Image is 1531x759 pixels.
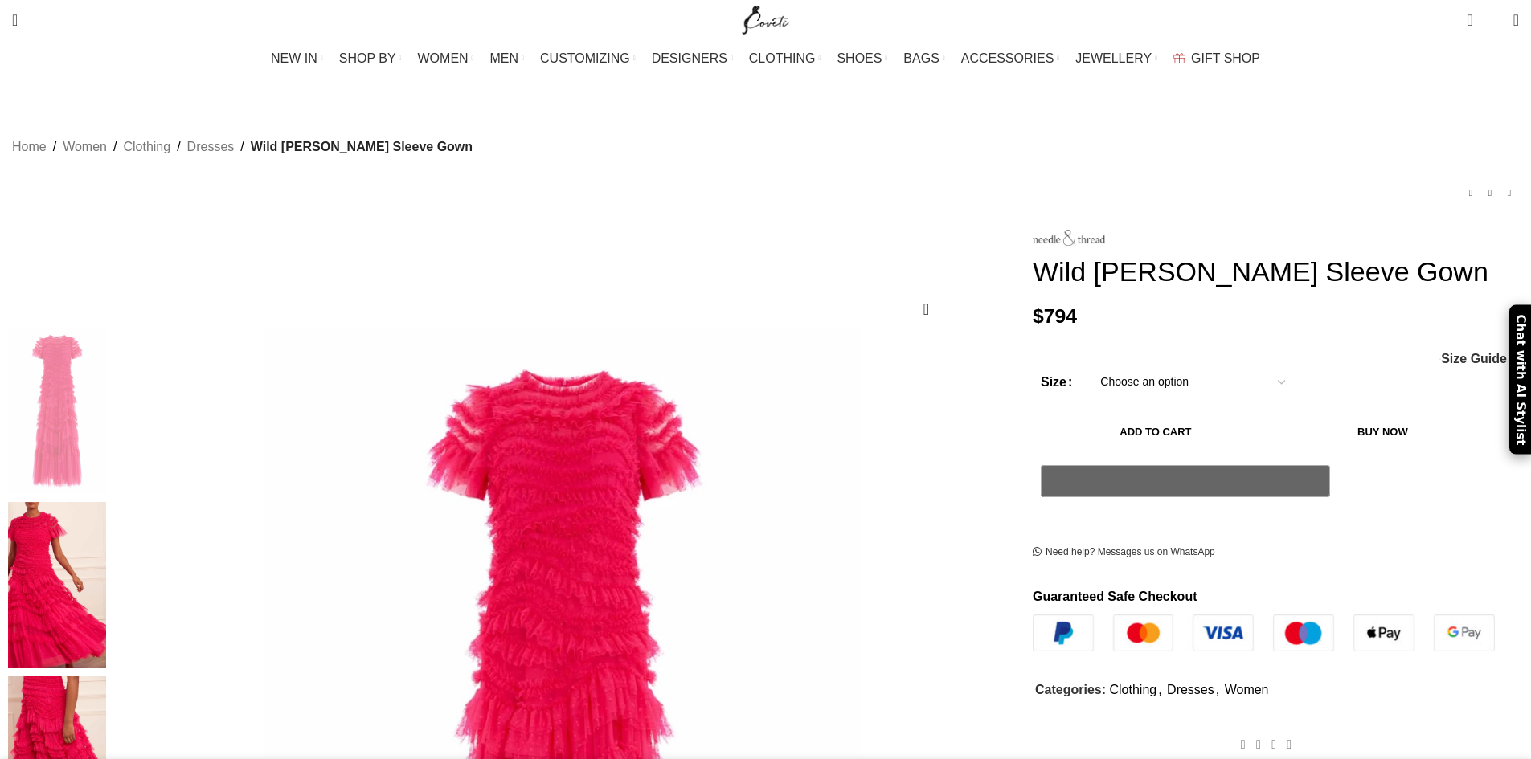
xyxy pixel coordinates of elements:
a: BAGS [903,43,944,75]
span: 0 [1488,16,1500,28]
a: Pinterest social link [1266,732,1281,756]
a: Previous product [1461,183,1480,202]
img: guaranteed-safe-checkout-bordered.j [1033,614,1495,651]
span: CUSTOMIZING [540,51,630,66]
button: Add to cart [1041,415,1271,449]
img: Needle and Thread dresses [8,502,106,669]
span: Wild [PERSON_NAME] Sleeve Gown [251,137,473,157]
a: CUSTOMIZING [540,43,636,75]
span: DESIGNERS [652,51,727,66]
nav: Breadcrumb [12,137,473,157]
a: Clothing [1109,683,1156,696]
a: X social link [1251,732,1266,756]
span: , [1158,679,1161,700]
button: Pay with GPay [1041,465,1330,497]
a: CLOTHING [749,43,821,75]
a: Need help? Messages us on WhatsApp [1033,546,1215,559]
a: WOMEN [418,43,474,75]
span: Categories: [1035,683,1106,696]
a: Facebook social link [1235,732,1251,756]
bdi: 794 [1033,305,1077,327]
a: DESIGNERS [652,43,733,75]
span: $ [1033,305,1044,327]
a: MEN [490,43,524,75]
img: GiftBag [1173,53,1185,63]
a: GIFT SHOP [1173,43,1260,75]
span: BAGS [903,51,939,66]
a: 0 [1459,4,1480,36]
label: Size [1041,372,1072,393]
a: ACCESSORIES [961,43,1060,75]
span: NEW IN [271,51,317,66]
a: WhatsApp social link [1282,732,1297,756]
span: 0 [1468,8,1480,20]
span: Size Guide [1441,353,1507,365]
img: Needle and Thread [8,327,106,494]
div: Main navigation [4,43,1527,75]
span: MEN [490,51,519,66]
span: ACCESSORIES [961,51,1054,66]
a: Site logo [739,12,792,26]
a: Dresses [1167,683,1214,696]
a: NEW IN [271,43,323,75]
a: Clothing [123,137,170,157]
a: Dresses [187,137,235,157]
a: SHOES [837,43,887,75]
a: JEWELLERY [1075,43,1157,75]
a: Size Guide [1440,353,1507,365]
a: Women [1225,683,1269,696]
a: SHOP BY [339,43,402,75]
a: Next product [1500,183,1519,202]
span: JEWELLERY [1075,51,1152,66]
span: SHOP BY [339,51,396,66]
a: Women [63,137,107,157]
iframe: Secure payment input frame [1038,506,1333,508]
span: CLOTHING [749,51,816,66]
span: SHOES [837,51,882,66]
h1: Wild [PERSON_NAME] Sleeve Gown [1033,255,1519,288]
strong: Guaranteed Safe Checkout [1033,590,1197,603]
img: Needle and Thread [1033,230,1105,246]
button: Buy now [1279,415,1487,449]
a: Home [12,137,47,157]
div: My Wishlist [1485,4,1501,36]
a: Search [4,4,26,36]
span: GIFT SHOP [1191,51,1260,66]
span: WOMEN [418,51,469,66]
span: , [1216,679,1219,700]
